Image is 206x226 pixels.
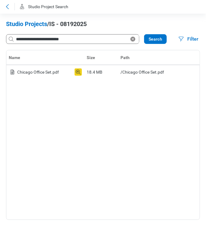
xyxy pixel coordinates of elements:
span: Filter [187,35,199,43]
div: Clear searchSearch [6,34,167,44]
div: Size [87,55,116,61]
span: Studio Projects [6,20,47,28]
td: 18.4 MB [84,65,118,79]
div: Chicago Office Set.pdf [17,69,59,75]
svg: documents-icon [9,68,16,76]
button: Filter [175,34,201,44]
span: Studio Project Search [28,4,68,9]
div: Name [9,55,70,61]
button: match-in-content [75,68,82,76]
div: Clear search [129,35,139,43]
button: Search [144,34,167,44]
div: Path [121,55,182,61]
div: IS - 08192025 [6,20,200,34]
span: / [47,20,49,28]
div: /Chicago Office Set.pdf [121,69,182,75]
